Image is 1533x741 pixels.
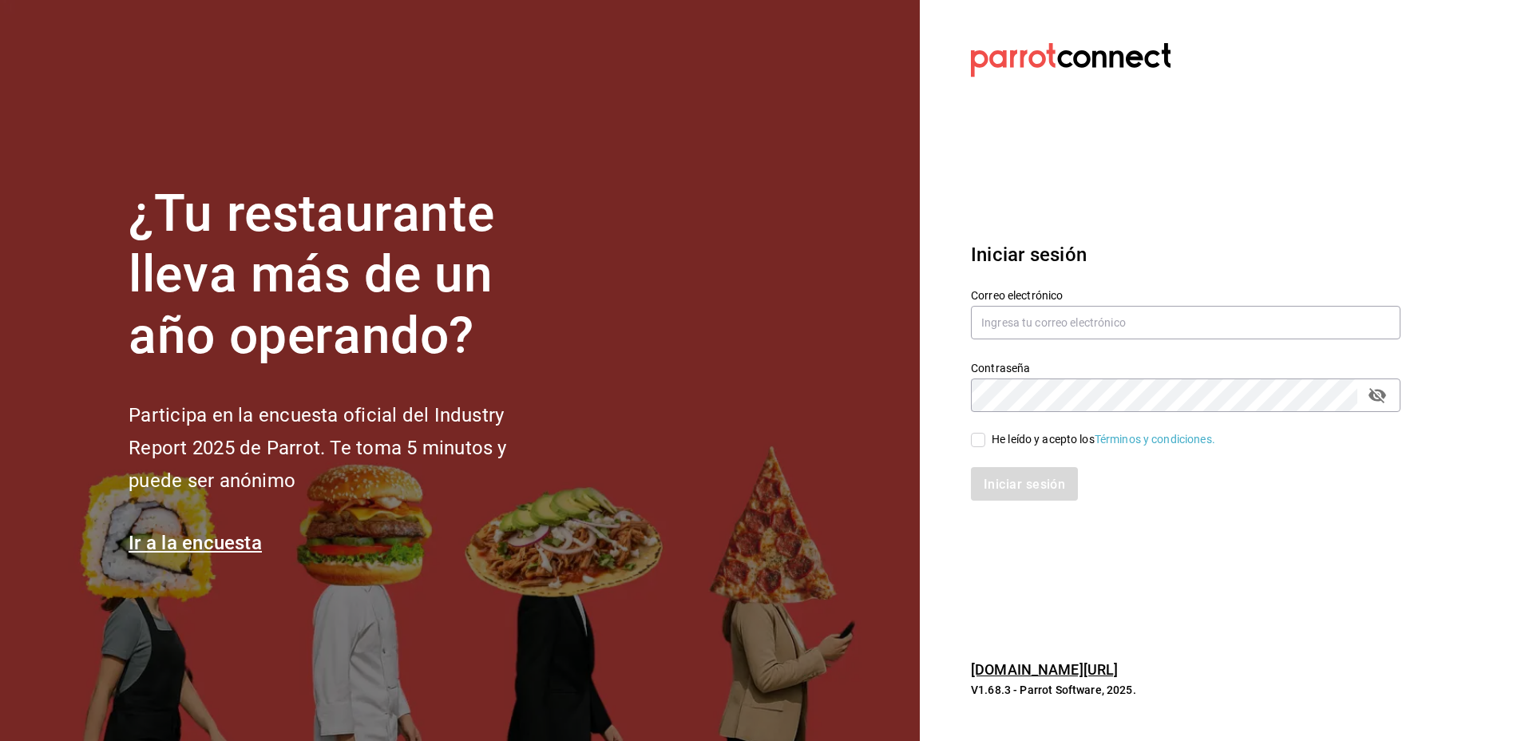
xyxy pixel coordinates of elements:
a: [DOMAIN_NAME][URL] [971,661,1118,678]
font: He leído y acepto los [992,433,1095,446]
a: Ir a la encuesta [129,532,262,554]
input: Ingresa tu correo electrónico [971,306,1400,339]
font: V1.68.3 - Parrot Software, 2025. [971,684,1136,696]
font: Contraseña [971,361,1030,374]
button: campo de contraseña [1364,382,1391,409]
font: Correo electrónico [971,288,1063,301]
font: Participa en la encuesta oficial del Industry Report 2025 de Parrot. Te toma 5 minutos y puede se... [129,404,506,492]
font: ¿Tu restaurante lleva más de un año operando? [129,184,494,367]
font: Iniciar sesión [971,244,1087,266]
a: Términos y condiciones. [1095,433,1215,446]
